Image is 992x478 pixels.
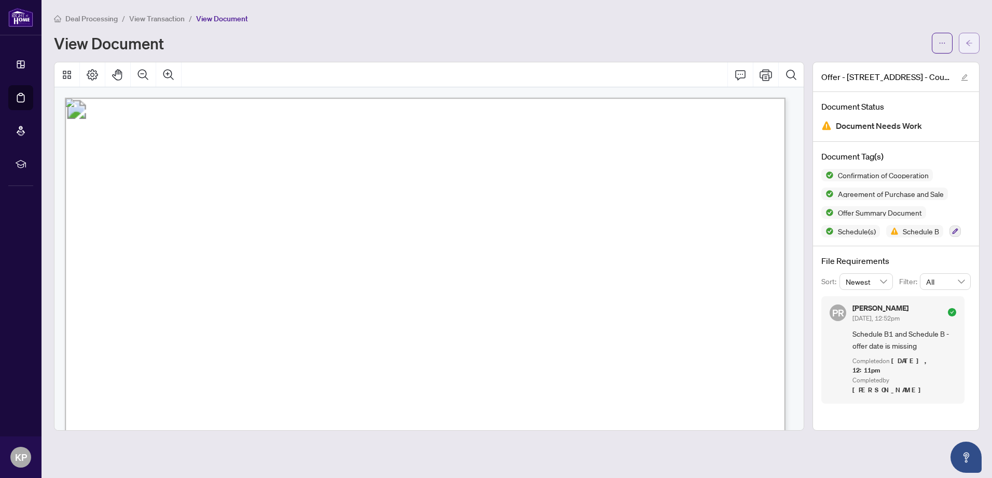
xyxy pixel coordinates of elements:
img: Status Icon [886,225,899,237]
img: logo [8,8,33,27]
p: Sort: [821,276,839,287]
span: Confirmation of Cooperation [834,171,933,179]
span: Deal Processing [65,14,118,23]
span: KP [15,450,27,464]
span: Offer Summary Document [834,209,926,216]
span: Offer - [STREET_ADDRESS] - Counter 1.pdf [821,71,951,83]
span: PR [832,306,844,320]
h4: File Requirements [821,255,971,267]
span: arrow-left [966,39,973,47]
img: Status Icon [821,188,834,200]
span: Newest [846,274,887,289]
div: Completed on [852,356,956,376]
span: home [54,15,61,22]
span: ellipsis [939,39,946,47]
img: Status Icon [821,169,834,181]
h1: View Document [54,35,164,51]
span: check-circle [948,308,956,316]
span: [DATE], 12:52pm [852,314,900,322]
button: Open asap [950,442,982,473]
span: All [926,274,965,289]
span: Schedule B [899,228,943,235]
span: [DATE], 12:11pm [852,356,930,375]
span: View Transaction [129,14,185,23]
img: Status Icon [821,225,834,237]
img: Status Icon [821,206,834,219]
h4: Document Tag(s) [821,150,971,163]
span: Schedule(s) [834,228,880,235]
span: Document Needs Work [836,119,922,133]
p: Filter: [899,276,920,287]
h5: [PERSON_NAME] [852,304,908,312]
span: Agreement of Purchase and Sale [834,190,948,197]
li: / [189,12,192,24]
div: Completed by [852,376,956,395]
img: Document Status [821,121,832,131]
span: [PERSON_NAME] [852,386,927,394]
span: edit [961,74,968,81]
li: / [122,12,125,24]
span: Schedule B1 and Schedule B - offer date is missing [852,328,956,352]
h4: Document Status [821,100,971,113]
span: View Document [196,14,248,23]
